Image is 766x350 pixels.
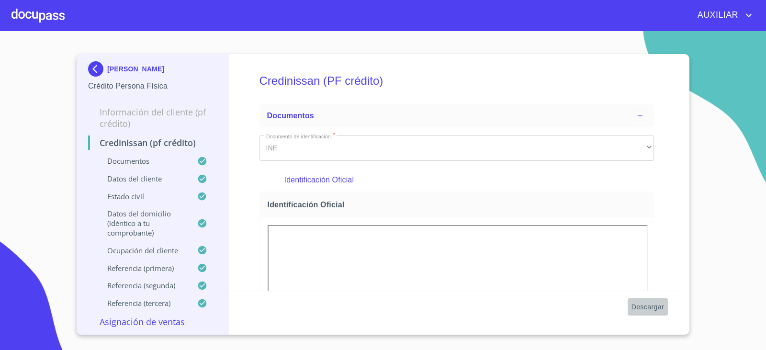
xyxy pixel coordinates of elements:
p: [PERSON_NAME] [107,65,164,73]
p: Referencia (tercera) [88,298,197,308]
p: Asignación de Ventas [88,316,217,327]
p: Datos del domicilio (idéntico a tu comprobante) [88,209,197,237]
p: Identificación Oficial [284,174,629,186]
span: AUXILIAR [690,8,743,23]
img: Docupass spot blue [88,61,107,77]
p: Datos del cliente [88,174,197,183]
p: Documentos [88,156,197,166]
span: Documentos [267,112,314,120]
div: [PERSON_NAME] [88,61,217,80]
span: Descargar [631,301,664,313]
p: Credinissan (PF crédito) [88,137,217,148]
p: Ocupación del Cliente [88,246,197,255]
div: Documentos [259,104,654,127]
span: Identificación Oficial [268,200,650,210]
p: Estado civil [88,192,197,201]
p: Crédito Persona Física [88,80,217,92]
div: INE [259,135,654,161]
p: Referencia (primera) [88,263,197,273]
button: Descargar [628,298,668,316]
h5: Credinissan (PF crédito) [259,61,654,101]
p: Referencia (segunda) [88,281,197,290]
p: Información del cliente (PF crédito) [88,106,217,129]
button: account of current user [690,8,755,23]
